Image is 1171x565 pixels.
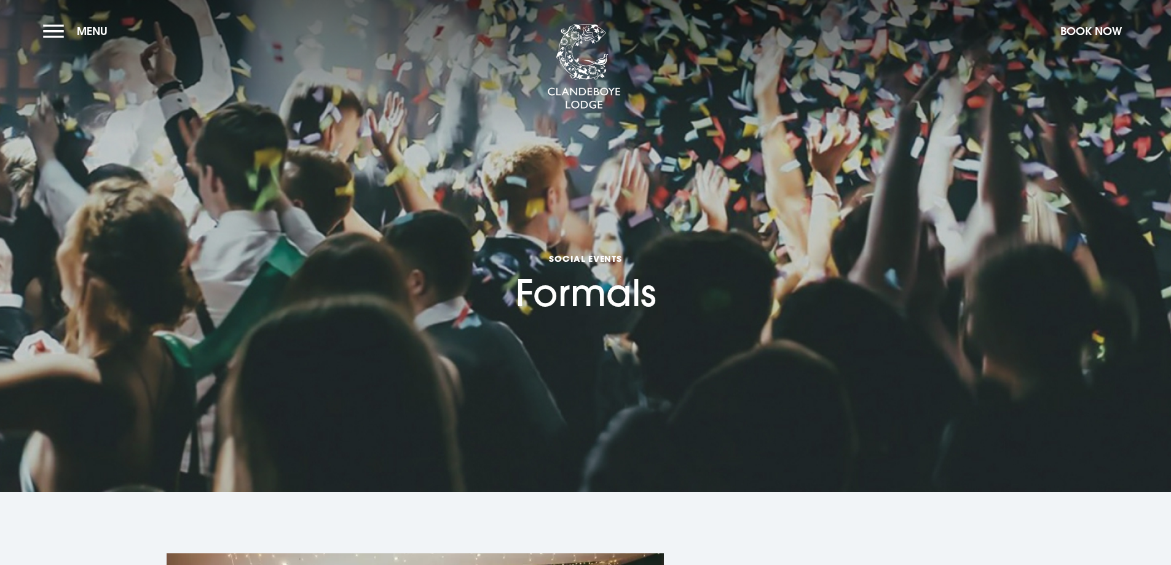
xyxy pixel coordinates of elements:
span: Menu [77,24,108,38]
h1: Formals [516,183,656,315]
button: Menu [43,18,114,44]
span: Social Events [516,253,656,264]
img: Clandeboye Lodge [547,24,621,110]
button: Book Now [1054,18,1128,44]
